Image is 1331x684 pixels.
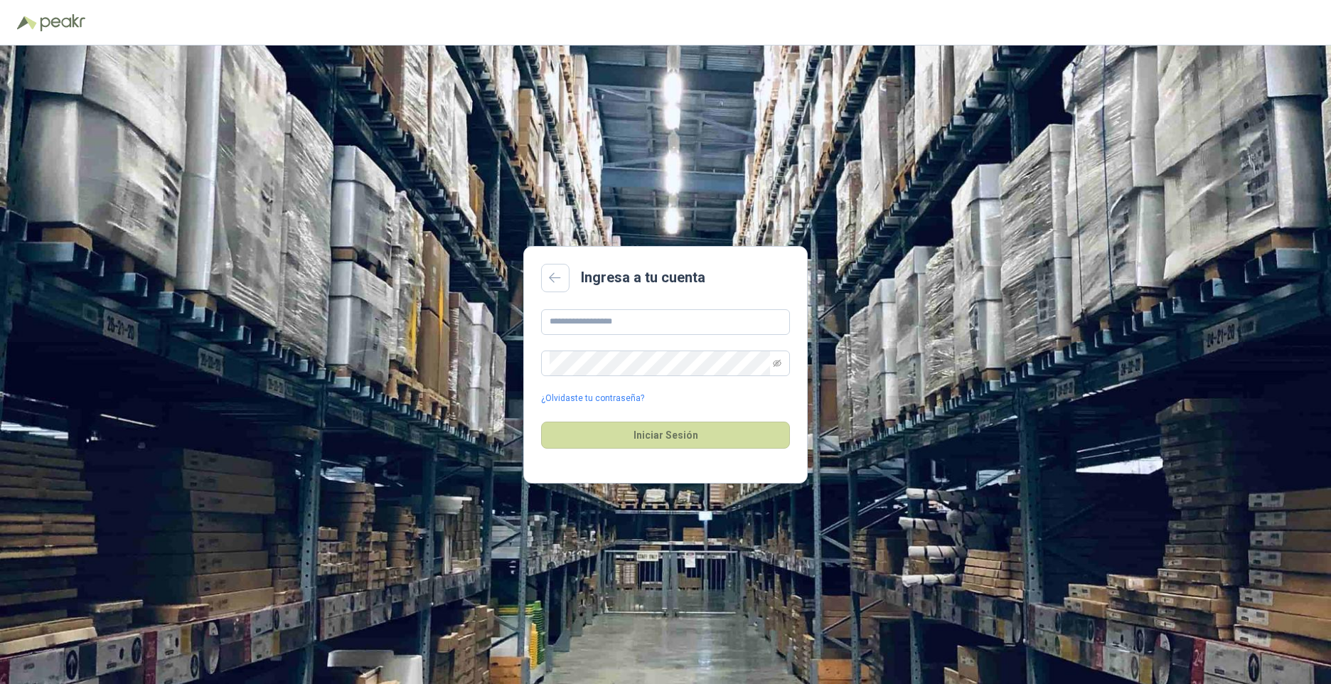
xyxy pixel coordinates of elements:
img: Logo [17,16,37,30]
button: Iniciar Sesión [541,422,790,449]
h2: Ingresa a tu cuenta [581,267,705,289]
img: Peakr [40,14,85,31]
a: ¿Olvidaste tu contraseña? [541,392,644,405]
span: eye-invisible [773,359,781,368]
